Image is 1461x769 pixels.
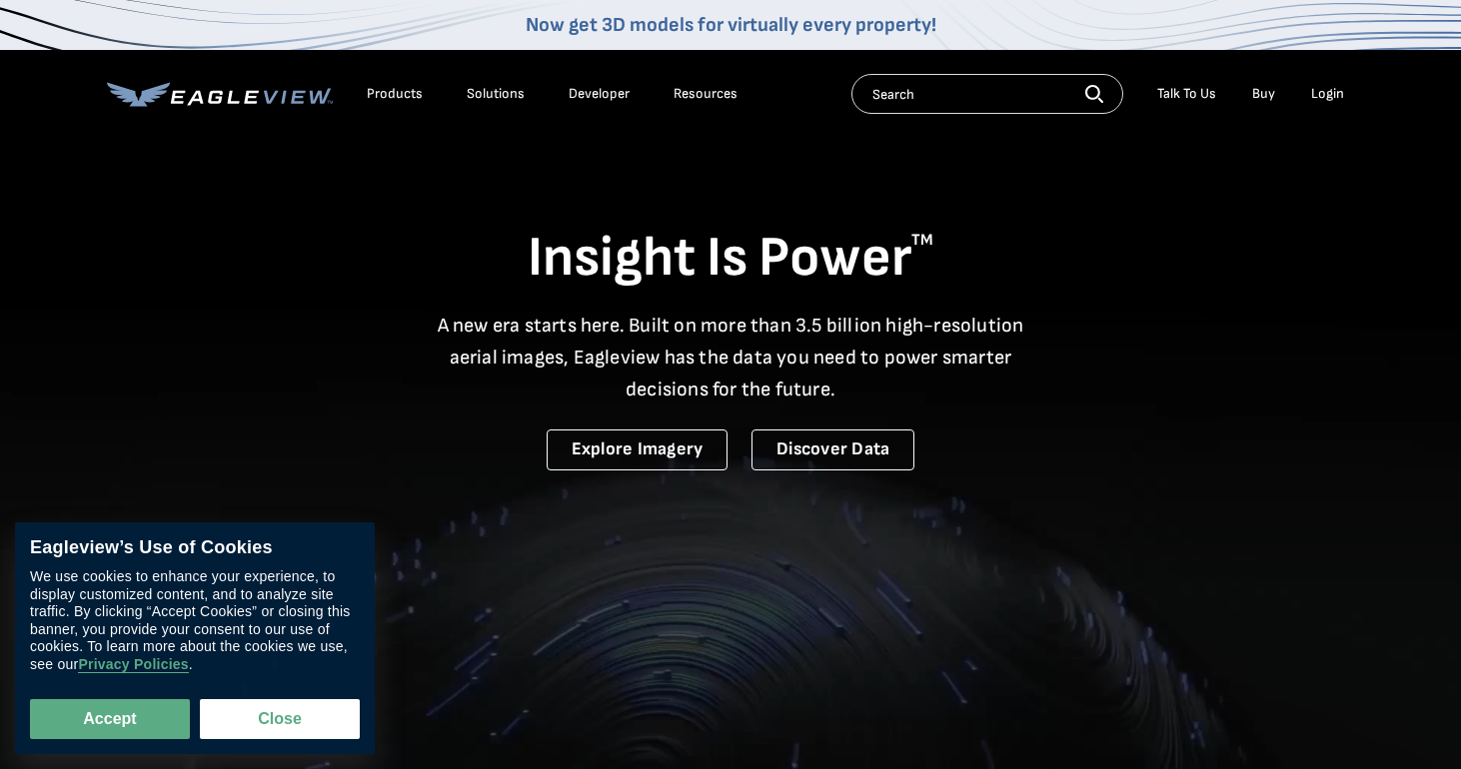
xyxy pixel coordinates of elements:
[526,13,936,37] a: Now get 3D models for virtually every property!
[30,537,360,559] div: Eagleview’s Use of Cookies
[30,699,190,739] button: Accept
[467,85,525,103] div: Solutions
[1157,85,1216,103] div: Talk To Us
[200,699,360,739] button: Close
[911,231,933,250] sup: TM
[78,657,188,674] a: Privacy Policies
[1252,85,1275,103] a: Buy
[851,74,1123,114] input: Search
[569,85,630,103] a: Developer
[425,310,1036,405] p: A new era starts here. Built on more than 3.5 billion high-resolution aerial images, Eagleview ha...
[674,85,737,103] div: Resources
[367,85,423,103] div: Products
[751,429,914,470] a: Discover Data
[30,569,360,674] div: We use cookies to enhance your experience, to display customized content, and to analyze site tra...
[107,224,1354,294] h1: Insight Is Power
[1311,85,1344,103] div: Login
[547,429,729,470] a: Explore Imagery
